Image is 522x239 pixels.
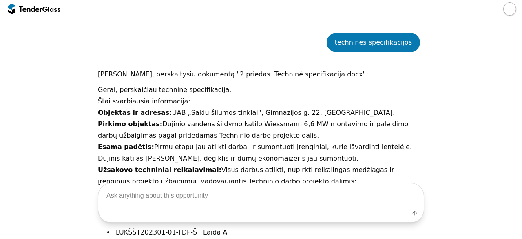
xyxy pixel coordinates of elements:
[98,143,154,151] strong: Esama padėtis:
[98,84,424,96] p: Gerai, perskaičiau techninę specifikaciją.
[98,141,424,164] p: Pirmu etapu jau atlikti darbai ir sumontuoti įrenginiai, kurie išvardinti lentelėje. Dujinis kati...
[98,118,424,141] p: Dujinio vandens šildymo katilo Wiessmann 6,6 MW montavimo ir paleidimo darbų užbaigimas pagal pri...
[98,109,172,116] strong: Objektas ir adresas:
[98,120,162,128] strong: Pirkimo objektas:
[98,69,424,80] p: [PERSON_NAME], perskaitysiu dokumentą "2 priedas. Techninė specifikacija.docx".
[98,96,424,107] p: Štai svarbiausia informacija:
[98,107,424,118] p: UAB „Šakių šilumos tinklai“, Gimnazijos g. 22, [GEOGRAPHIC_DATA].
[98,164,424,187] p: Visus darbus atlikti, nupirkti reikalingas medžiagas ir įrenginius projekto užbaigimui, vadovauja...
[98,166,221,174] strong: Užsakovo techniniai reikalavimai:
[335,37,412,48] div: techninės specifikacijos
